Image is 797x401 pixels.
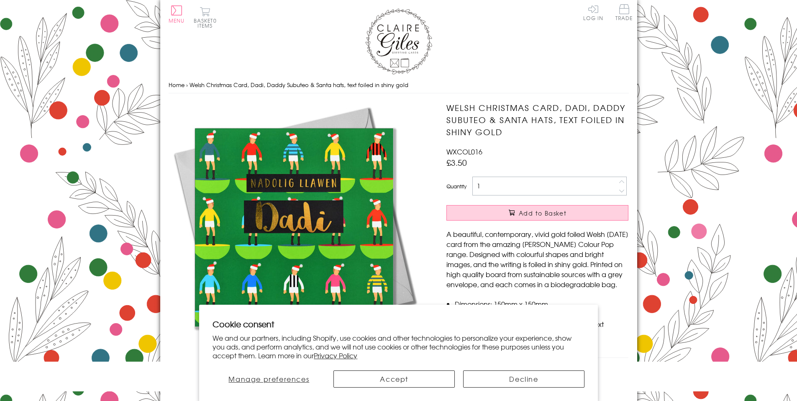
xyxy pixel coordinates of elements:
[169,81,185,89] a: Home
[446,102,628,138] h1: Welsh Christmas Card, Dadi, Daddy Subuteo & Santa hats, text foiled in shiny gold
[446,157,467,168] span: £3.50
[169,5,185,23] button: Menu
[314,350,357,360] a: Privacy Policy
[463,370,584,388] button: Decline
[169,77,629,94] nav: breadcrumbs
[228,374,309,384] span: Manage preferences
[169,17,185,24] span: Menu
[213,370,325,388] button: Manage preferences
[194,7,217,28] button: Basket0 items
[333,370,455,388] button: Accept
[446,183,466,190] label: Quantity
[446,229,628,289] p: A beautiful, contemporary, vivid gold foiled Welsh [DATE] card from the amazing [PERSON_NAME] Col...
[615,4,633,22] a: Trade
[365,8,432,75] img: Claire Giles Greetings Cards
[186,81,188,89] span: ›
[519,209,566,217] span: Add to Basket
[213,318,584,330] h2: Cookie consent
[446,205,628,221] button: Add to Basket
[213,334,584,360] p: We and our partners, including Shopify, use cookies and other technologies to personalize your ex...
[190,81,408,89] span: Welsh Christmas Card, Dadi, Daddy Subuteo & Santa hats, text foiled in shiny gold
[197,17,217,29] span: 0 items
[446,147,482,157] span: WXCOL016
[583,4,603,21] a: Log In
[455,299,628,309] li: Dimensions: 150mm x 150mm
[615,4,633,21] span: Trade
[169,102,420,353] img: Welsh Christmas Card, Dadi, Daddy Subuteo & Santa hats, text foiled in shiny gold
